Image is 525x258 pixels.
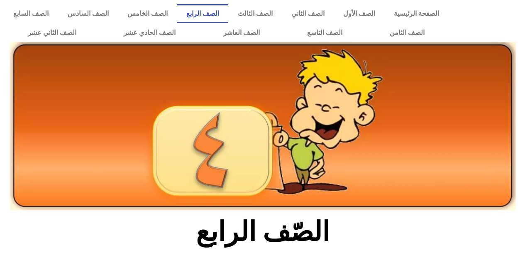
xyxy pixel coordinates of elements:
[366,23,448,42] a: الصف الثامن
[177,4,228,23] a: الصف الرابع
[125,216,400,248] h2: الصّف الرابع
[118,4,177,23] a: الصف الخامس
[282,4,334,23] a: الصف الثاني
[283,23,366,42] a: الصف التاسع
[4,23,100,42] a: الصف الثاني عشر
[100,23,199,42] a: الصف الحادي عشر
[334,4,384,23] a: الصف الأول
[228,4,282,23] a: الصف الثالث
[384,4,448,23] a: الصفحة الرئيسية
[58,4,118,23] a: الصف السادس
[4,4,58,23] a: الصف السابع
[200,23,283,42] a: الصف العاشر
